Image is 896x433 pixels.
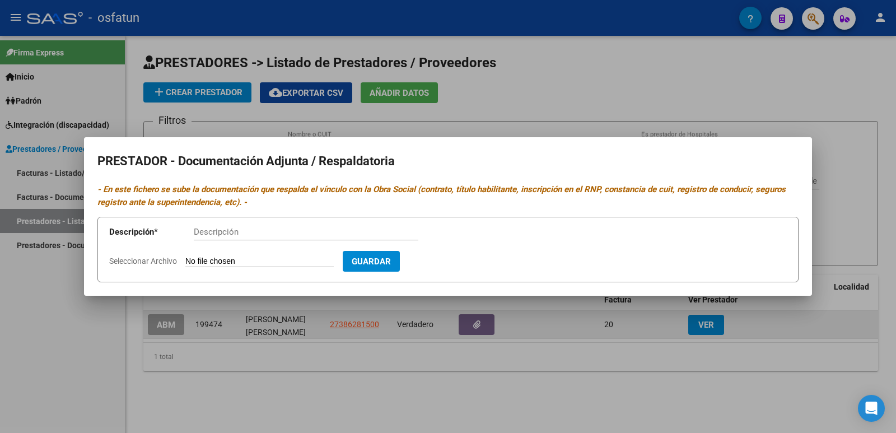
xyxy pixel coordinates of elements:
[343,251,400,272] button: Guardar
[858,395,885,422] div: Open Intercom Messenger
[109,226,194,239] p: Descripción
[97,184,786,207] i: - En este fichero se sube la documentación que respalda el vínculo con la Obra Social (contrato, ...
[109,257,177,266] span: Seleccionar Archivo
[97,151,799,172] h2: PRESTADOR - Documentación Adjunta / Respaldatoria
[352,257,391,267] span: Guardar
